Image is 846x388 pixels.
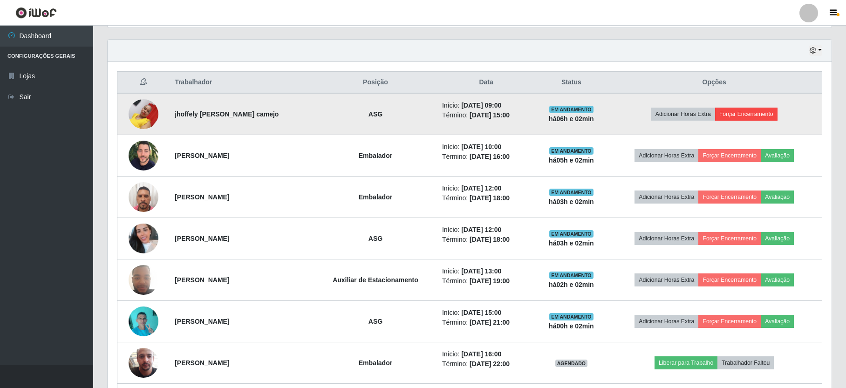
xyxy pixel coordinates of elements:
time: [DATE] 16:00 [470,153,510,160]
strong: ASG [368,110,382,118]
button: Forçar Encerramento [698,232,761,245]
th: Status [536,72,607,94]
li: Início: [442,349,530,359]
span: EM ANDAMENTO [549,189,594,196]
strong: Embalador [359,152,392,159]
strong: [PERSON_NAME] [175,318,229,325]
li: Término: [442,359,530,369]
li: Início: [442,184,530,193]
span: EM ANDAMENTO [549,272,594,279]
span: EM ANDAMENTO [549,147,594,155]
img: CoreUI Logo [15,7,57,19]
img: 1694719722854.jpeg [129,260,158,300]
button: Avaliação [761,149,794,162]
button: Adicionar Horas Extra [634,149,698,162]
button: Avaliação [761,232,794,245]
li: Início: [442,308,530,318]
button: Forçar Encerramento [698,149,761,162]
th: Data [437,72,536,94]
button: Avaliação [761,191,794,204]
time: [DATE] 12:00 [461,184,501,192]
button: Liberar para Trabalho [655,356,717,369]
time: [DATE] 18:00 [470,236,510,243]
button: Forçar Encerramento [715,108,778,121]
li: Início: [442,101,530,110]
time: [DATE] 18:00 [470,194,510,202]
button: Avaliação [761,315,794,328]
button: Forçar Encerramento [698,191,761,204]
button: Forçar Encerramento [698,315,761,328]
img: 1683118670739.jpeg [129,137,158,174]
li: Início: [442,266,530,276]
li: Término: [442,235,530,245]
time: [DATE] 19:00 [470,277,510,285]
button: Adicionar Horas Extra [634,315,698,328]
li: Início: [442,225,530,235]
th: Trabalhador [169,72,314,94]
img: 1699884729750.jpeg [129,301,158,341]
span: EM ANDAMENTO [549,313,594,320]
li: Término: [442,193,530,203]
strong: há 00 h e 02 min [549,322,594,330]
strong: [PERSON_NAME] [175,276,229,284]
strong: [PERSON_NAME] [175,193,229,201]
strong: Auxiliar de Estacionamento [333,276,418,284]
time: [DATE] 22:00 [470,360,510,368]
th: Posição [314,72,437,94]
li: Término: [442,152,530,162]
time: [DATE] 10:00 [461,143,501,150]
time: [DATE] 15:00 [470,111,510,119]
button: Avaliação [761,273,794,286]
img: 1750447582660.jpeg [129,212,158,265]
time: [DATE] 15:00 [461,309,501,316]
span: EM ANDAMENTO [549,230,594,238]
time: [DATE] 12:00 [461,226,501,233]
button: Adicionar Horas Extra [651,108,715,121]
strong: Embalador [359,359,392,367]
button: Trabalhador Faltou [717,356,774,369]
button: Adicionar Horas Extra [634,273,698,286]
button: Adicionar Horas Extra [634,232,698,245]
time: [DATE] 13:00 [461,267,501,275]
button: Forçar Encerramento [698,273,761,286]
strong: há 05 h e 02 min [549,157,594,164]
span: EM ANDAMENTO [549,106,594,113]
strong: Embalador [359,193,392,201]
strong: há 03 h e 02 min [549,198,594,205]
li: Término: [442,276,530,286]
strong: há 03 h e 02 min [549,239,594,247]
li: Término: [442,318,530,327]
time: [DATE] 21:00 [470,319,510,326]
strong: ASG [368,235,382,242]
span: AGENDADO [555,360,588,367]
button: Adicionar Horas Extra [634,191,698,204]
strong: há 02 h e 02 min [549,281,594,288]
strong: [PERSON_NAME] [175,152,229,159]
th: Opções [607,72,822,94]
li: Término: [442,110,530,120]
img: 1747085301993.jpeg [129,94,158,134]
strong: [PERSON_NAME] [175,359,229,367]
li: Início: [442,142,530,152]
time: [DATE] 09:00 [461,102,501,109]
strong: jhoffely [PERSON_NAME] camejo [175,110,279,118]
strong: [PERSON_NAME] [175,235,229,242]
time: [DATE] 16:00 [461,350,501,358]
strong: ASG [368,318,382,325]
strong: há 06 h e 02 min [549,115,594,123]
img: 1735300261799.jpeg [129,177,158,217]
